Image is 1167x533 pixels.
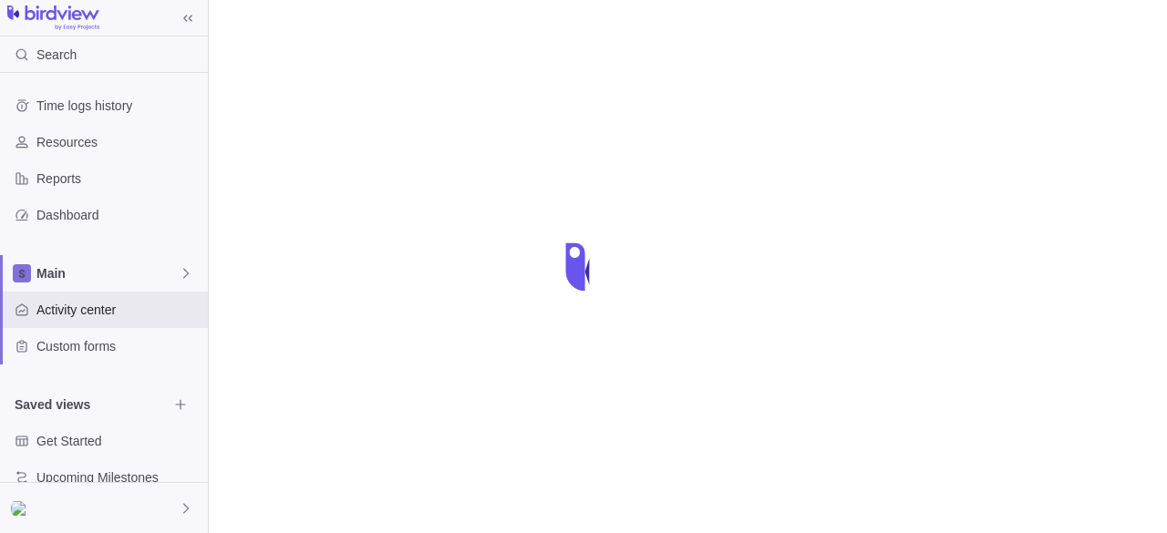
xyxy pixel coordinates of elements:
span: Upcoming Milestones [36,468,201,487]
span: Dashboard [36,206,201,224]
span: Main [36,264,179,282]
span: Saved views [15,395,168,414]
img: logo [7,5,99,31]
span: Activity center [36,301,201,319]
span: Reports [36,169,201,188]
span: Browse views [168,392,193,417]
span: Search [36,46,77,64]
span: Resources [36,133,201,151]
div: Jehant-2 [11,497,33,519]
div: loading [547,231,620,303]
span: Get Started [36,432,201,450]
span: Custom forms [36,337,201,355]
img: Show [11,501,33,516]
span: Time logs history [36,97,201,115]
